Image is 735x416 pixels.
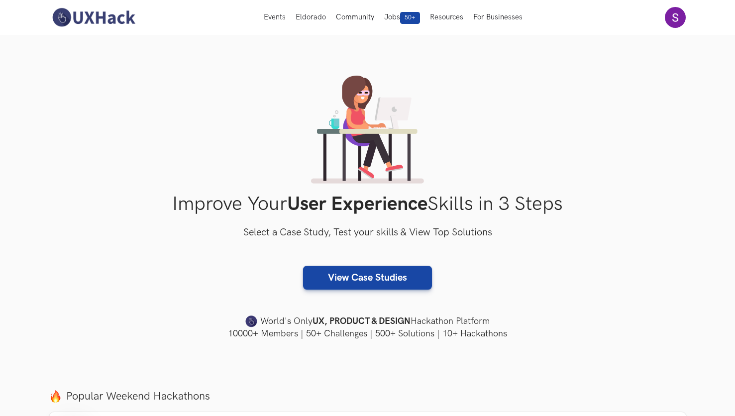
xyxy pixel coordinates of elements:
[49,327,686,340] h4: 10000+ Members | 50+ Challenges | 500+ Solutions | 10+ Hackathons
[313,314,411,328] strong: UX, PRODUCT & DESIGN
[49,193,686,216] h1: Improve Your Skills in 3 Steps
[49,7,138,28] img: UXHack-logo.png
[665,7,686,28] img: Your profile pic
[303,266,432,290] a: View Case Studies
[400,12,420,24] span: 50+
[287,193,427,216] strong: User Experience
[49,390,62,403] img: fire.png
[311,76,424,184] img: lady working on laptop
[245,315,257,328] img: uxhack-favicon-image.png
[49,314,686,328] h4: World's Only Hackathon Platform
[49,225,686,241] h3: Select a Case Study, Test your skills & View Top Solutions
[49,390,686,403] label: Popular Weekend Hackathons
